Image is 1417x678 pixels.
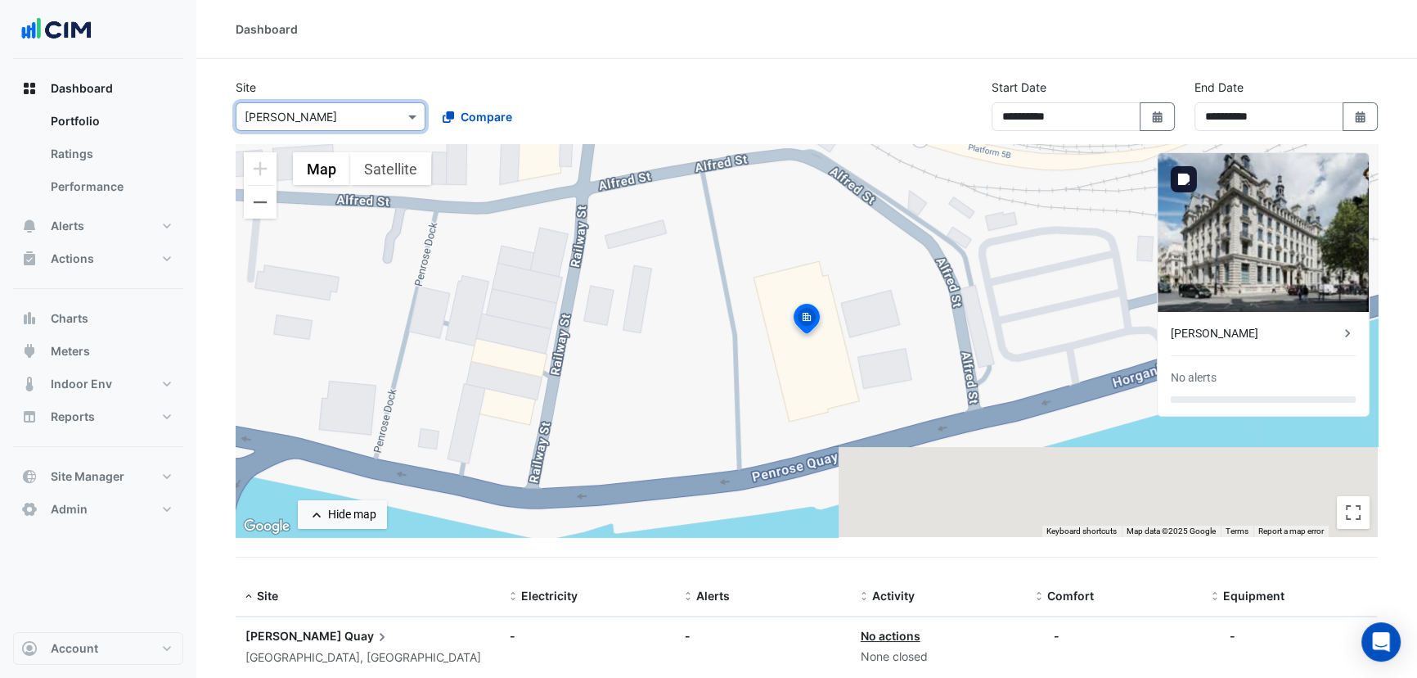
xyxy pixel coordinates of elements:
a: Portfolio [38,105,183,138]
button: Keyboard shortcuts [1046,526,1117,537]
a: Performance [38,170,183,203]
app-icon: Charts [21,310,38,327]
span: Meters [51,343,90,359]
button: Site Manager [13,460,183,493]
span: Site [257,589,278,603]
span: Quay [344,627,390,645]
span: Alerts [51,218,84,234]
span: Activity [872,589,915,603]
img: Google [240,516,294,537]
app-icon: Actions [21,251,38,267]
span: Site Manager [51,468,124,485]
img: Company Logo [20,13,93,46]
button: Dashboard [13,72,183,105]
span: Charts [51,310,88,327]
app-icon: Admin [21,501,38,518]
span: Comfort [1047,589,1094,603]
button: Compare [432,102,523,131]
button: Zoom out [244,186,277,219]
fa-icon: Select Date [1353,110,1368,124]
span: Admin [51,501,88,518]
button: Charts [13,302,183,335]
button: Admin [13,493,183,526]
button: Reports [13,400,183,433]
a: No actions [861,629,920,643]
button: Account [13,632,183,665]
div: None closed [861,648,1016,667]
app-icon: Alerts [21,218,38,234]
label: Start Date [992,79,1046,96]
div: - [685,627,840,644]
a: Report a map error [1258,527,1324,536]
img: Horgan's Quay [1158,153,1369,312]
button: Toggle fullscreen view [1337,496,1370,529]
span: Compare [461,108,512,125]
div: No alerts [1171,369,1217,386]
a: Terms (opens in new tab) [1226,527,1248,536]
span: Alerts [696,589,730,603]
label: End Date [1194,79,1244,96]
span: Reports [51,409,95,425]
div: - [1054,627,1059,644]
a: Ratings [38,138,183,170]
span: Actions [51,251,94,267]
div: [GEOGRAPHIC_DATA], [GEOGRAPHIC_DATA] [245,649,490,667]
button: Actions [13,242,183,275]
span: Map data ©2025 Google [1127,527,1216,536]
button: Show street map [293,152,350,185]
span: Electricity [521,589,578,603]
app-icon: Site Manager [21,468,38,485]
button: Indoor Env [13,368,183,400]
app-icon: Meters [21,343,38,359]
app-icon: Reports [21,409,38,425]
img: site-pin-selected.svg [789,301,825,341]
div: - [1230,627,1235,644]
div: Dashboard [13,105,183,210]
a: Open this area in Google Maps (opens a new window) [240,516,294,537]
span: Account [51,640,98,657]
label: Site [236,79,256,96]
fa-icon: Select Date [1150,110,1165,124]
div: Hide map [328,506,376,523]
button: Meters [13,335,183,368]
button: Hide map [298,500,387,529]
span: Indoor Env [51,376,112,392]
button: Zoom in [244,152,277,185]
button: Alerts [13,210,183,242]
div: [PERSON_NAME] [1171,325,1339,342]
app-icon: Dashboard [21,80,38,97]
div: Dashboard [236,20,298,38]
app-icon: Indoor Env [21,376,38,392]
span: Dashboard [51,80,113,97]
div: - [510,627,665,644]
span: [PERSON_NAME] [245,629,342,643]
div: Open Intercom Messenger [1361,622,1401,662]
button: Show satellite imagery [350,152,431,185]
span: Equipment [1223,589,1284,603]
